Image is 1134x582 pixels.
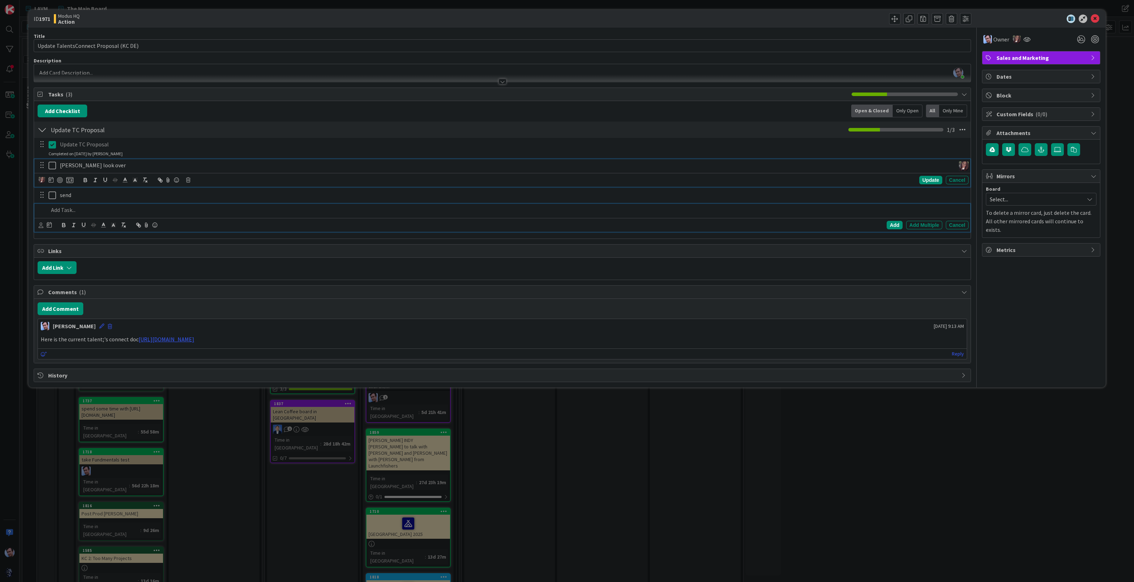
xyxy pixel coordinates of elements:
[983,35,992,44] img: JB
[946,221,969,229] div: Cancel
[997,54,1087,62] span: Sales and Marketing
[38,302,83,315] button: Add Comment
[1035,111,1047,118] span: ( 0/0 )
[58,13,80,19] span: Modus HQ
[60,161,953,169] p: [PERSON_NAME] look over
[947,125,955,134] span: 1 / 3
[997,172,1087,180] span: Mirrors
[60,140,966,149] p: Update TC Proposal
[34,57,61,64] span: Description
[48,288,958,296] span: Comments
[986,186,1000,191] span: Board
[926,105,939,117] div: All
[952,349,964,358] a: Reply
[953,68,963,78] img: 1h7l4qjWAP1Fo8liPYTG9Z7tLcljo6KC.jpg
[887,221,903,229] div: Add
[39,177,45,183] img: TD
[48,247,958,255] span: Links
[997,129,1087,137] span: Attachments
[997,110,1087,118] span: Custom Fields
[919,176,942,184] div: Update
[60,191,966,199] p: send
[79,289,86,296] span: ( 1 )
[48,123,208,136] input: Add Checklist...
[946,176,969,184] div: Cancel
[58,19,80,24] b: Action
[41,322,49,330] img: JB
[53,322,96,330] div: [PERSON_NAME]
[997,246,1087,254] span: Metrics
[906,221,942,229] div: Add Multiple
[959,161,969,171] img: TD
[993,35,1009,44] span: Owner
[934,323,964,330] span: [DATE] 9:13 AM
[1013,35,1021,43] img: TD
[48,371,958,380] span: History
[38,105,87,117] button: Add Checklist
[939,105,967,117] div: Only Mine
[997,91,1087,100] span: Block
[48,90,848,99] span: Tasks
[41,335,964,343] p: Here is the current talent;'s connect doc
[49,151,123,157] div: Completed on [DATE] by [PERSON_NAME]
[139,336,194,343] a: [URL][DOMAIN_NAME]
[34,39,971,52] input: type card name here...
[38,261,77,274] button: Add Link
[997,72,1087,81] span: Dates
[851,105,893,117] div: Open & Closed
[986,208,1096,234] p: To delete a mirror card, just delete the card. All other mirrored cards will continue to exists.
[893,105,922,117] div: Only Open
[34,33,45,39] label: Title
[990,194,1080,204] span: Select...
[39,15,50,22] b: 1971
[34,15,50,23] span: ID
[66,91,72,98] span: ( 3 )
